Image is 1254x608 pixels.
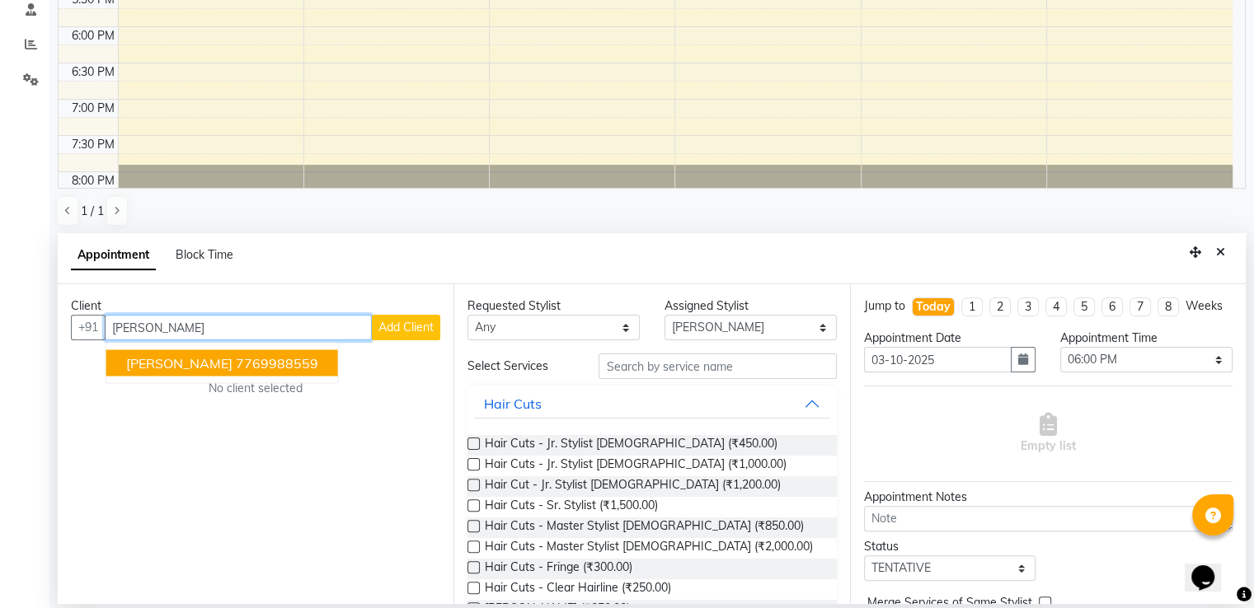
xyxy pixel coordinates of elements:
div: Appointment Time [1060,330,1233,347]
div: Client [71,297,440,315]
div: Assigned Stylist [665,297,837,315]
div: 8:00 PM [68,172,118,189]
div: Weeks [1186,297,1223,315]
li: 6 [1101,297,1123,316]
span: Hair Cut - Jr. Stylist [DEMOGRAPHIC_DATA] (₹1,200.00) [485,476,781,497]
div: Hair Cuts [484,394,542,414]
span: Hair Cuts - Master Stylist [DEMOGRAPHIC_DATA] (₹2,000.00) [485,538,813,559]
span: 1 / 1 [81,203,104,220]
span: Block Time [176,247,233,262]
input: Search by service name [599,353,836,379]
input: Search by Name/Mobile/Email/Code [105,315,372,340]
ngb-highlight: 7769988559 [236,355,318,372]
li: 7 [1130,297,1151,316]
li: 8 [1158,297,1179,316]
div: Select Services [455,358,586,375]
span: Hair Cuts - Jr. Stylist [DEMOGRAPHIC_DATA] (₹1,000.00) [485,456,787,476]
li: 1 [961,297,983,316]
li: 3 [1017,297,1039,316]
span: Add Client [378,320,434,334]
div: 6:30 PM [68,63,118,81]
div: 7:00 PM [68,100,118,117]
div: Requested Stylist [467,297,640,315]
span: Hair Cuts - Jr. Stylist [DEMOGRAPHIC_DATA] (₹450.00) [485,435,777,456]
li: 4 [1045,297,1067,316]
div: Appointment Notes [864,489,1233,506]
span: Hair Cuts - Master Stylist [DEMOGRAPHIC_DATA] (₹850.00) [485,517,804,538]
iframe: chat widget [1185,542,1238,592]
input: yyyy-mm-dd [864,347,1012,372]
div: 7:30 PM [68,136,118,153]
button: Hair Cuts [474,389,829,419]
span: [PERSON_NAME] [126,355,232,372]
li: 5 [1073,297,1095,316]
div: Jump to [864,297,905,315]
button: Close [1209,240,1233,265]
div: No client selected [110,380,401,397]
span: Hair Cuts - Fringe (₹300.00) [485,559,632,579]
span: Empty list [1021,413,1076,455]
span: Appointment [71,241,156,270]
div: Appointment Date [864,330,1036,347]
li: 2 [989,297,1011,316]
span: Hair Cuts - Clear Hairline (₹250.00) [485,579,671,600]
div: Status [864,538,1036,555]
div: 6:00 PM [68,27,118,44]
button: Add Client [372,315,440,340]
div: Today [916,298,951,316]
button: +91 [71,315,106,340]
span: Hair Cuts - Sr. Stylist (₹1,500.00) [485,497,658,517]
